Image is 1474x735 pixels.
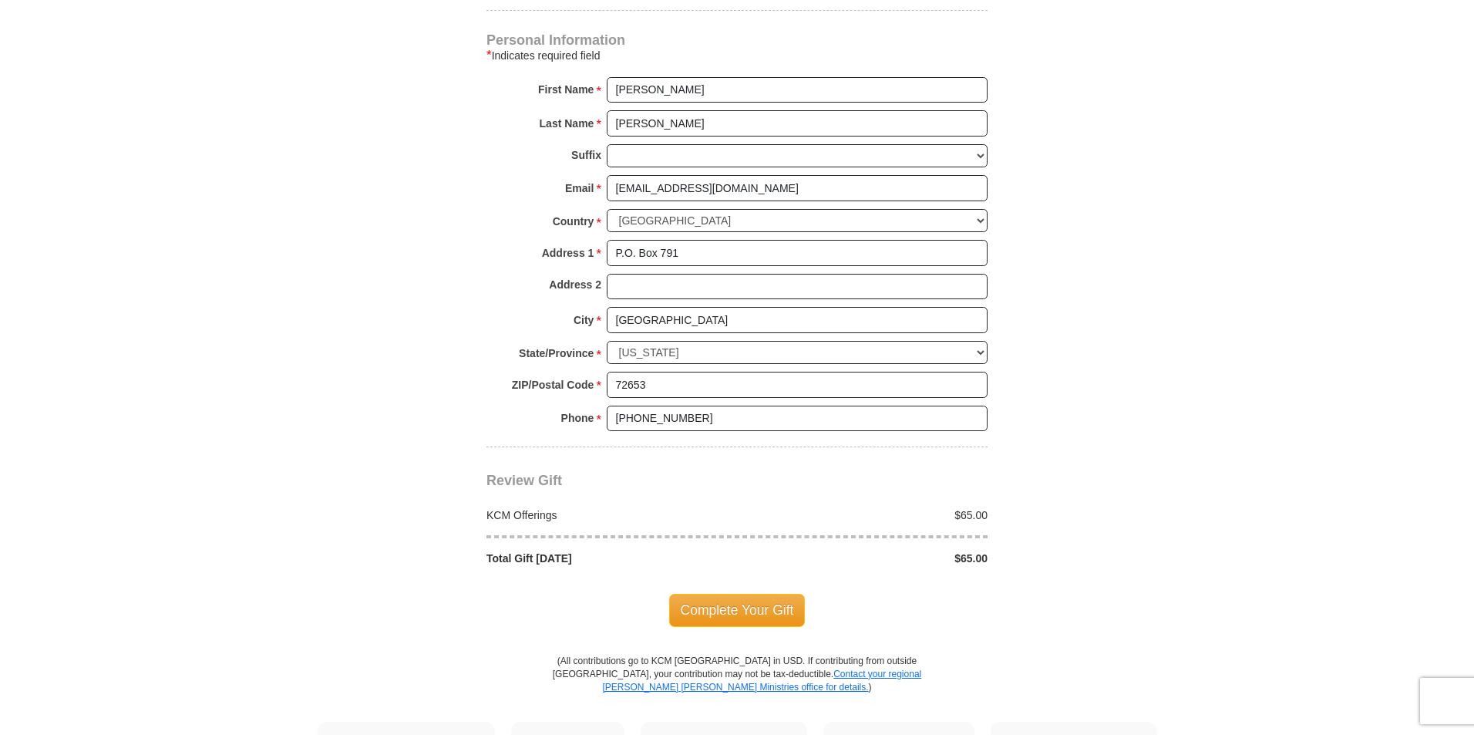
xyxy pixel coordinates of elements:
[561,407,594,429] strong: Phone
[737,507,996,523] div: $65.00
[479,507,738,523] div: KCM Offerings
[571,144,601,166] strong: Suffix
[549,274,601,295] strong: Address 2
[602,669,921,693] a: Contact your regional [PERSON_NAME] [PERSON_NAME] Ministries office for details.
[552,655,922,722] p: (All contributions go to KCM [GEOGRAPHIC_DATA] in USD. If contributing from outside [GEOGRAPHIC_D...
[542,242,594,264] strong: Address 1
[574,309,594,331] strong: City
[512,374,594,396] strong: ZIP/Postal Code
[540,113,594,134] strong: Last Name
[538,79,594,100] strong: First Name
[479,551,738,566] div: Total Gift [DATE]
[669,594,806,626] span: Complete Your Gift
[486,34,988,46] h4: Personal Information
[486,473,562,488] span: Review Gift
[565,177,594,199] strong: Email
[519,342,594,364] strong: State/Province
[486,46,988,65] div: Indicates required field
[553,211,594,232] strong: Country
[737,551,996,566] div: $65.00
